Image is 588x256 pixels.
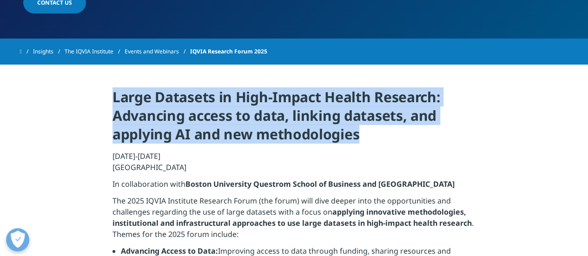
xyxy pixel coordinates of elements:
a: Events and Webinars [125,43,190,60]
p: [DATE]-[DATE] [GEOGRAPHIC_DATA] [112,151,476,178]
h4: Large Datasets in High-Impact Health Research: Advancing access to data, linking datasets, and ap... [112,88,476,151]
button: Open Preferences [6,228,29,251]
a: The IQVIA Institute [65,43,125,60]
a: Insights [33,43,65,60]
strong: Boston University Questrom School of Business and [GEOGRAPHIC_DATA] [185,179,455,189]
p: In collaboration with [112,178,476,195]
strong: Advancing Access to Data: [121,246,218,256]
span: IQVIA Research Forum 2025 [190,43,267,60]
p: The 2025 IQVIA Institute Research Forum (the forum) will dive deeper into the opportunities and c... [112,195,476,245]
